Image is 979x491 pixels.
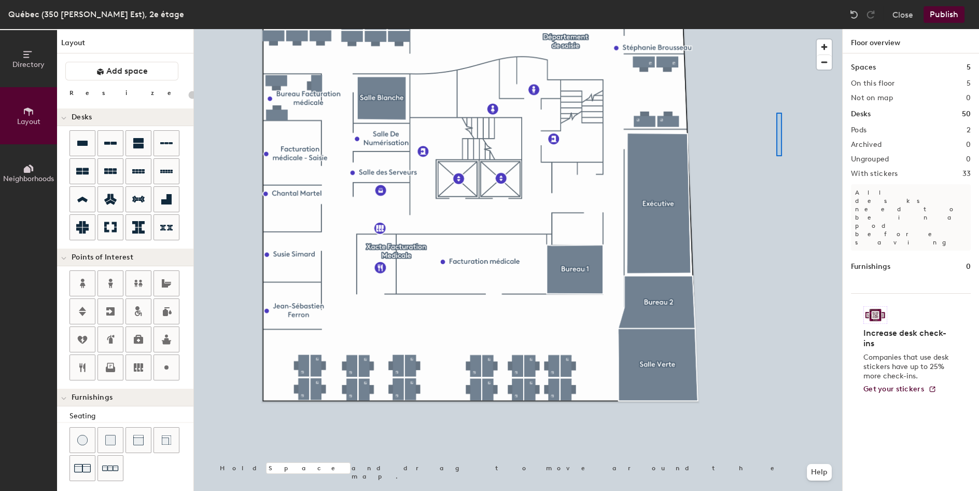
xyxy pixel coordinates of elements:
[106,66,148,76] span: Add space
[966,141,971,149] h2: 0
[851,108,871,120] h1: Desks
[17,117,40,126] span: Layout
[69,427,95,453] button: Stool
[962,170,971,178] h2: 33
[863,328,952,349] h4: Increase desk check-ins
[74,460,91,476] img: Couch (x2)
[153,427,179,453] button: Couch (corner)
[967,62,971,73] h1: 5
[851,62,876,73] h1: Spaces
[97,427,123,453] button: Cushion
[105,435,116,445] img: Cushion
[69,455,95,481] button: Couch (x2)
[851,261,890,272] h1: Furnishings
[72,393,113,402] span: Furnishings
[967,79,971,88] h2: 5
[8,8,184,21] div: Québec (350 [PERSON_NAME] Est), 2e étage
[807,464,832,481] button: Help
[69,89,184,97] div: Resize
[851,94,893,102] h2: Not on map
[125,427,151,453] button: Couch (middle)
[865,9,876,20] img: Redo
[3,174,54,183] span: Neighborhoods
[77,435,88,445] img: Stool
[851,155,889,163] h2: Ungrouped
[924,6,964,23] button: Publish
[72,253,133,262] span: Points of Interest
[863,353,952,381] p: Companies that use desk stickers have up to 25% more check-ins.
[97,455,123,481] button: Couch (x3)
[851,170,898,178] h2: With stickers
[851,126,866,134] h2: Pods
[133,435,144,445] img: Couch (middle)
[849,9,859,20] img: Undo
[851,141,882,149] h2: Archived
[65,62,178,80] button: Add space
[892,6,913,23] button: Close
[102,460,119,476] img: Couch (x3)
[57,37,193,53] h1: Layout
[863,385,924,393] span: Get your stickers
[851,184,971,251] p: All desks need to be in a pod before saving
[161,435,172,445] img: Couch (corner)
[966,261,971,272] h1: 0
[863,306,887,324] img: Sticker logo
[843,29,979,53] h1: Floor overview
[962,108,971,120] h1: 50
[966,94,971,102] h2: 0
[966,155,971,163] h2: 0
[12,60,45,69] span: Directory
[967,126,971,134] h2: 2
[72,113,92,121] span: Desks
[69,411,193,422] div: Seating
[863,385,936,394] a: Get your stickers
[851,79,895,88] h2: On this floor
